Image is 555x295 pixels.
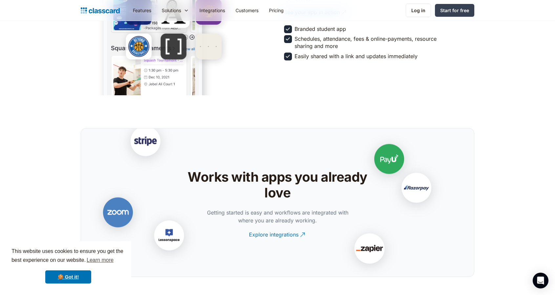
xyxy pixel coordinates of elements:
img: Lessonspace Logo [136,205,202,270]
a: dismiss cookie message [45,270,91,284]
a: learn more about cookies [86,255,114,265]
div: Explore integrations [249,226,298,238]
div: cookieconsent [5,241,131,290]
a: Integrations [194,3,230,18]
h2: Works with apps you already love [174,169,382,201]
a: Features [128,3,156,18]
div: Log in [411,7,425,14]
div: Solutions [156,3,194,18]
img: PayU logo [356,128,422,193]
a: Logo [81,6,120,15]
div: Schedules, attendance, fees & online-payments, resource sharing and more [295,35,453,50]
a: Log in [406,4,431,17]
img: Razorpay Logo [383,157,449,223]
a: Pricing [264,3,289,18]
div: Solutions [162,7,181,14]
div: Easily shared with a link and updates immediately [295,53,418,60]
span: This website uses cookies to ensure you get the best experience on our website. [11,247,125,265]
div: Start for free [440,7,469,14]
p: Getting started is easy and workflows are integrated with where you are already working. [204,209,351,224]
a: Explore integrations [249,226,306,244]
a: Start for free [435,4,474,17]
a: Customers [230,3,264,18]
div: Branded student app [295,25,346,33]
img: Zoom Logo [85,181,151,247]
img: Stripe Logo [113,110,178,176]
div: Open Intercom Messenger [533,273,548,288]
